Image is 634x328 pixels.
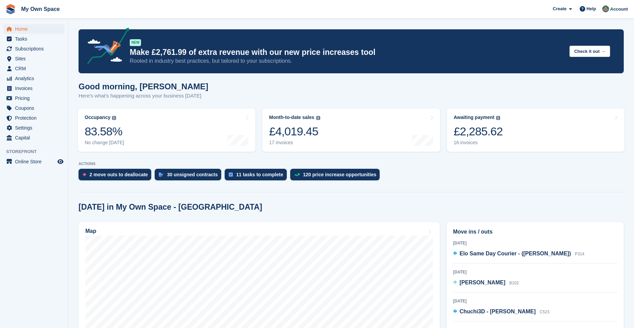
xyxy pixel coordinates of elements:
[15,113,56,123] span: Protection
[79,82,208,91] h1: Good morning, [PERSON_NAME]
[269,115,314,120] div: Month-to-date sales
[15,64,56,73] span: CRM
[460,280,505,285] span: [PERSON_NAME]
[303,172,377,177] div: 120 price increase opportunities
[130,39,141,46] div: NEW
[15,54,56,63] span: Sites
[56,158,65,166] a: Preview store
[15,157,56,166] span: Online Store
[454,115,495,120] div: Awaiting payment
[18,3,62,15] a: My Own Space
[229,173,233,177] img: task-75834270c22a3079a89374b754ae025e5fb1db73e45f91037f5363f120a921f8.svg
[453,279,519,287] a: [PERSON_NAME] B102
[83,173,86,177] img: move_outs_to_deallocate_icon-f764333ba52eb49d3ac5e1228854f67142a1ed5810a6f6cc68b1a99e826820c5.svg
[3,133,65,143] a: menu
[3,24,65,34] a: menu
[85,124,124,138] div: 83.58%
[85,140,124,146] div: No change [DATE]
[509,281,519,285] span: B102
[3,54,65,63] a: menu
[82,28,129,66] img: price-adjustments-announcement-icon-8257ccfd72463d97f412b2fc003d46551f7dbcb40ab6d574587a9cd5c0d94...
[15,24,56,34] span: Home
[316,116,320,120] img: icon-info-grey-7440780725fd019a000dd9b08b2336e03edf1995a4989e88bcd33f0948082b44.svg
[15,44,56,54] span: Subscriptions
[236,172,283,177] div: 11 tasks to complete
[460,309,536,314] span: Chuchi3D - [PERSON_NAME]
[79,162,624,166] p: ACTIONS
[15,34,56,44] span: Tasks
[262,108,440,152] a: Month-to-date sales £4,019.45 17 invoices
[610,6,628,13] span: Account
[453,250,584,258] a: Elo Same Day Courier - ([PERSON_NAME]) P314
[167,172,218,177] div: 30 unsigned contracts
[3,84,65,93] a: menu
[15,133,56,143] span: Capital
[602,5,609,12] img: Lucy Parry
[453,298,617,304] div: [DATE]
[79,92,208,100] p: Here's what's happening across your business [DATE]
[225,169,290,184] a: 11 tasks to complete
[79,203,262,212] h2: [DATE] in My Own Space - [GEOGRAPHIC_DATA]
[15,103,56,113] span: Coupons
[3,34,65,44] a: menu
[454,140,503,146] div: 16 invoices
[15,93,56,103] span: Pricing
[130,47,564,57] p: Make £2,761.99 of extra revenue with our new price increases tool
[112,116,116,120] img: icon-info-grey-7440780725fd019a000dd9b08b2336e03edf1995a4989e88bcd33f0948082b44.svg
[85,115,110,120] div: Occupancy
[15,74,56,83] span: Analytics
[454,124,503,138] div: £2,285.62
[294,173,300,176] img: price_increase_opportunities-93ffe204e8149a01c8c9dc8f82e8f89637d9d84a8eef4429ea346261dce0b2c0.svg
[453,308,549,316] a: Chuchi3D - [PERSON_NAME] C523
[575,252,584,256] span: P314
[89,172,148,177] div: 2 move outs to deallocate
[3,123,65,133] a: menu
[453,240,617,246] div: [DATE]
[3,113,65,123] a: menu
[3,74,65,83] a: menu
[3,157,65,166] a: menu
[453,228,617,236] h2: Move ins / outs
[155,169,225,184] a: 30 unsigned contracts
[15,84,56,93] span: Invoices
[269,140,320,146] div: 17 invoices
[130,57,564,65] p: Rooted in industry best practices, but tailored to your subscriptions.
[78,108,255,152] a: Occupancy 83.58% No change [DATE]
[3,93,65,103] a: menu
[159,173,164,177] img: contract_signature_icon-13c848040528278c33f63329250d36e43548de30e8caae1d1a13099fd9432cc5.svg
[85,228,96,234] h2: Map
[3,64,65,73] a: menu
[569,46,610,57] button: Check it out →
[496,116,500,120] img: icon-info-grey-7440780725fd019a000dd9b08b2336e03edf1995a4989e88bcd33f0948082b44.svg
[79,169,155,184] a: 2 move outs to deallocate
[453,269,617,275] div: [DATE]
[447,108,624,152] a: Awaiting payment £2,285.62 16 invoices
[6,148,68,155] span: Storefront
[553,5,566,12] span: Create
[15,123,56,133] span: Settings
[460,251,571,256] span: Elo Same Day Courier - ([PERSON_NAME])
[3,44,65,54] a: menu
[5,4,16,14] img: stora-icon-8386f47178a22dfd0bd8f6a31ec36ba5ce8667c1dd55bd0f319d3a0aa187defe.svg
[540,310,550,314] span: C523
[290,169,383,184] a: 120 price increase opportunities
[269,124,320,138] div: £4,019.45
[587,5,596,12] span: Help
[3,103,65,113] a: menu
